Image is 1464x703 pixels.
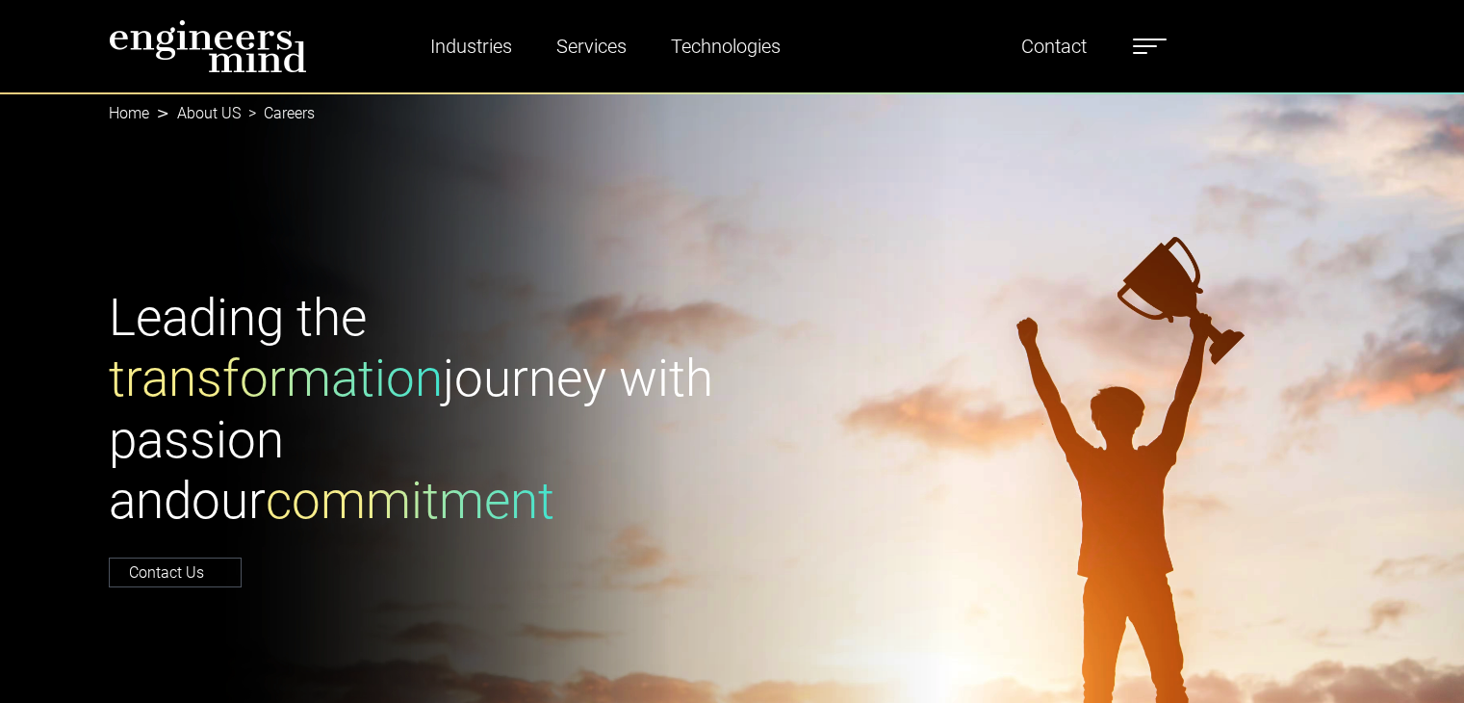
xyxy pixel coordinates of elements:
[423,24,520,68] a: Industries
[109,104,149,122] a: Home
[109,558,242,587] a: Contact Us
[109,92,1356,135] nav: breadcrumb
[663,24,788,68] a: Technologies
[1014,24,1094,68] a: Contact
[177,104,241,122] a: About US
[109,288,721,533] h1: Leading the journey with passion and our
[109,349,443,408] span: transformation
[109,19,307,73] img: logo
[266,471,554,531] span: commitment
[241,102,315,125] li: Careers
[549,24,634,68] a: Services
